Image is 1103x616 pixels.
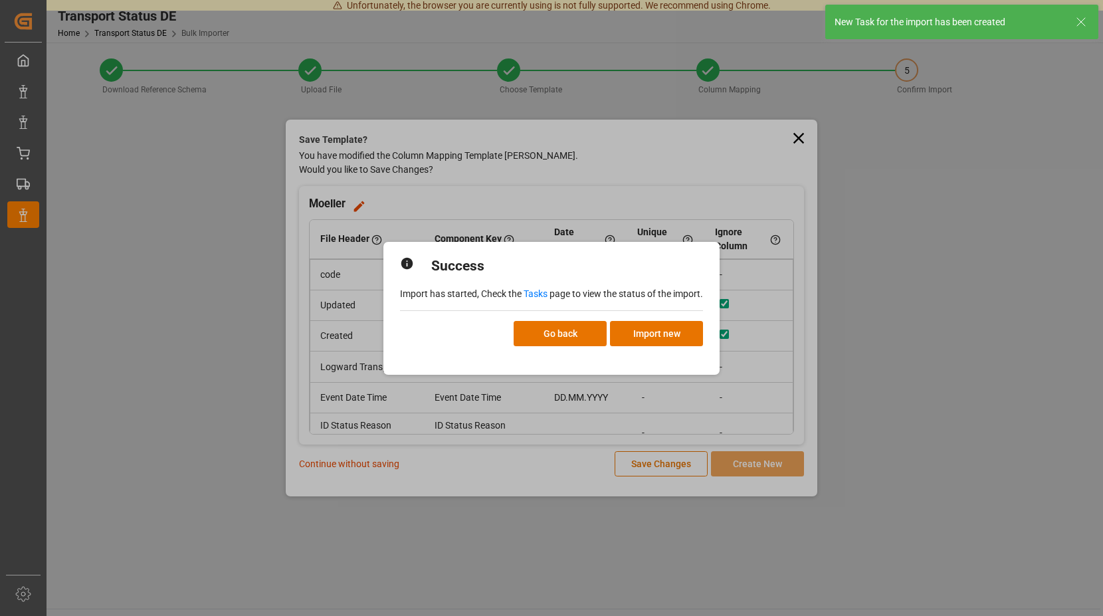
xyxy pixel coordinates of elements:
[431,256,484,277] h2: Success
[400,287,703,301] p: Import has started, Check the page to view the status of the import.
[524,288,548,299] a: Tasks
[835,15,1063,29] div: New Task for the import has been created
[514,321,607,346] button: Go back
[610,321,703,346] button: Import new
